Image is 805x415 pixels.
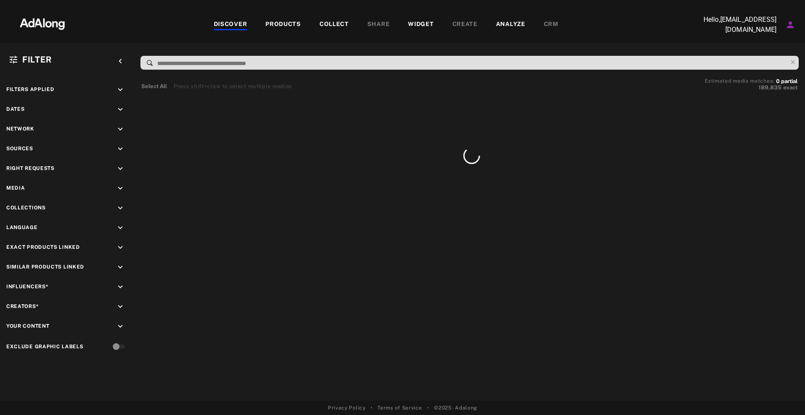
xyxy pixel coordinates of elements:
[544,20,558,30] div: CRM
[6,126,34,132] span: Network
[377,404,422,412] a: Terms of Service
[705,78,774,84] span: Estimated media matches:
[319,20,349,30] div: COLLECT
[6,244,80,250] span: Exact Products Linked
[6,343,83,350] div: Exclude Graphic Labels
[6,284,48,290] span: Influencers*
[776,78,779,84] span: 0
[328,404,366,412] a: Privacy Policy
[6,185,25,191] span: Media
[427,404,429,412] span: •
[6,303,39,309] span: Creators*
[6,205,46,211] span: Collections
[116,164,125,173] i: keyboard_arrow_down
[783,18,797,32] button: Account settings
[452,20,478,30] div: CREATE
[367,20,390,30] div: SHARE
[116,57,125,66] i: keyboard_arrow_left
[6,106,25,112] span: Dates
[705,84,797,92] button: 189,835exact
[116,302,125,311] i: keyboard_arrow_down
[6,86,55,92] span: Filters applied
[116,223,125,232] i: keyboard_arrow_down
[6,264,84,270] span: Similar Products Linked
[116,263,125,272] i: keyboard_arrow_down
[116,105,125,114] i: keyboard_arrow_down
[776,79,797,84] button: 0partial
[141,82,167,91] button: Select All
[6,165,55,171] span: Right Requests
[116,282,125,292] i: keyboard_arrow_down
[116,243,125,252] i: keyboard_arrow_down
[265,20,301,30] div: PRODUCTS
[116,144,125,154] i: keyboard_arrow_down
[22,55,52,65] span: Filter
[174,82,292,91] div: Press shift+click to select multiple medias
[408,20,434,30] div: WIDGET
[6,146,33,151] span: Sources
[693,15,776,35] p: Hello, [EMAIL_ADDRESS][DOMAIN_NAME]
[434,404,477,412] span: © 2025 - Adalong
[496,20,525,30] div: ANALYZE
[6,224,38,230] span: Language
[116,85,125,94] i: keyboard_arrow_down
[116,204,125,213] i: keyboard_arrow_down
[758,84,782,91] span: 189,835
[371,404,373,412] span: •
[116,184,125,193] i: keyboard_arrow_down
[116,125,125,134] i: keyboard_arrow_down
[6,323,49,329] span: Your Content
[5,10,79,36] img: 63233d7d88ed69de3c212112c67096b6.png
[116,322,125,331] i: keyboard_arrow_down
[214,20,247,30] div: DISCOVER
